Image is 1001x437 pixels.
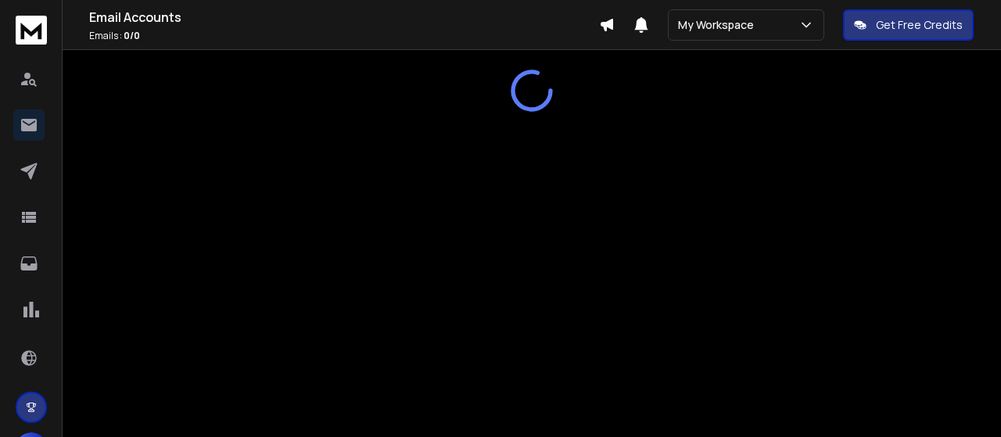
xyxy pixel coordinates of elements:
span: 0 / 0 [124,29,140,42]
p: Get Free Credits [876,17,963,33]
img: logo [16,16,47,45]
p: My Workspace [678,17,760,33]
p: Emails : [89,30,599,42]
h1: Email Accounts [89,8,599,27]
button: Get Free Credits [843,9,974,41]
